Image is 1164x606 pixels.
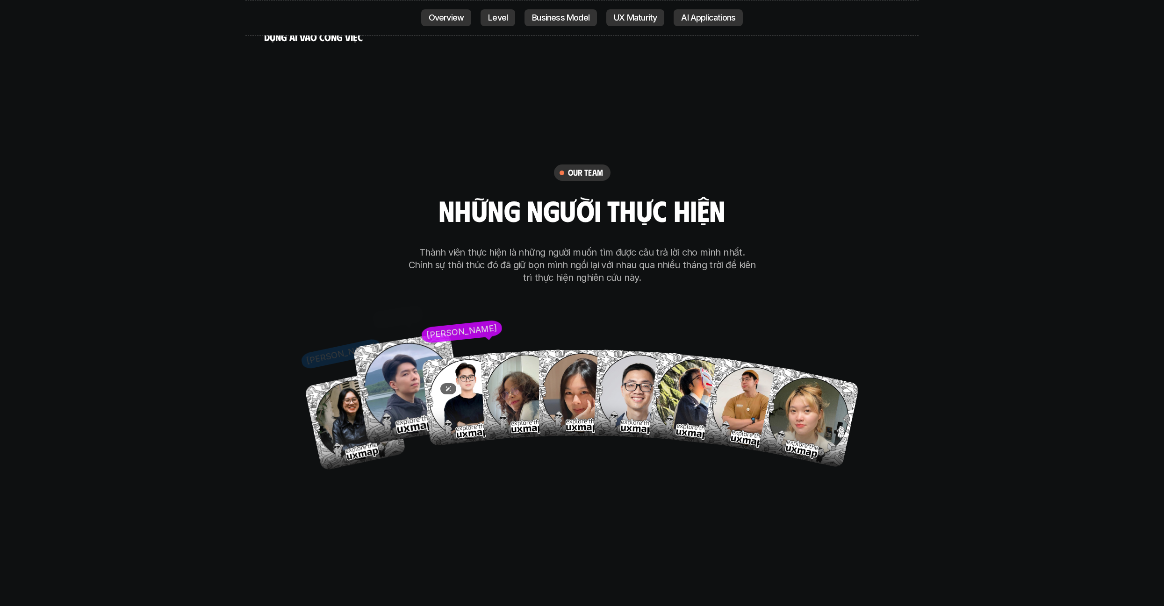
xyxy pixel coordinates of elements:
[305,342,377,366] p: [PERSON_NAME]
[532,13,589,22] p: Business Model
[407,246,757,284] p: Thành viên thực hiện là những người muốn tìm được câu trả lời cho mình nhất. Chính sự thôi thúc đ...
[421,9,472,26] a: Overview
[525,9,597,26] a: Business Model
[377,309,418,326] p: Nhat Duy
[568,167,603,178] h6: our team
[426,323,497,340] p: [PERSON_NAME]
[674,9,743,26] a: AI Applications
[438,194,725,226] h2: những người thực hiện
[606,9,664,26] a: UX Maturity
[481,9,515,26] a: Level
[264,17,391,43] a: Cách Product Designer ứng dụng AI vào công việc
[488,13,508,22] p: Level
[614,13,657,22] p: UX Maturity
[681,13,735,22] p: AI Applications
[429,13,464,22] p: Overview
